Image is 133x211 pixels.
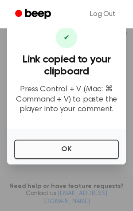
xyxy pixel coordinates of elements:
[14,140,119,159] button: OK
[14,54,119,78] h3: Link copied to your clipboard
[81,4,124,25] a: Log Out
[14,85,119,115] p: Press Control + V (Mac: ⌘ Command + V) to paste the player into your comment.
[9,6,59,23] a: Beep
[56,27,77,48] div: ✔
